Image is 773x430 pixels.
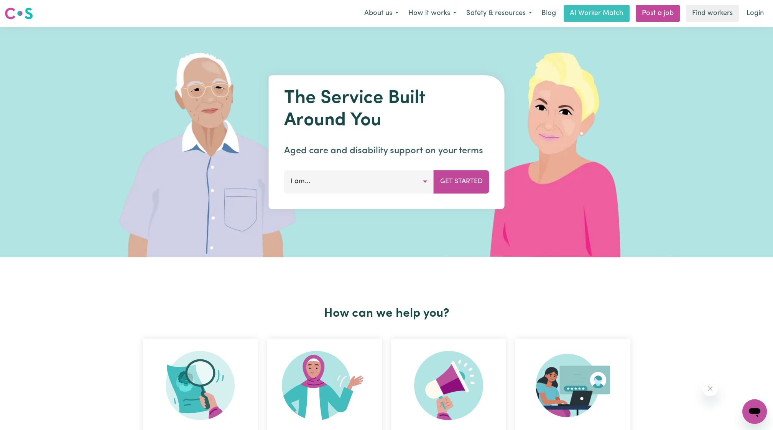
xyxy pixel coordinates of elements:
[742,5,768,22] a: Login
[537,5,561,22] a: Blog
[536,351,610,420] img: Provider
[5,5,33,22] a: Careseekers logo
[282,351,367,420] img: Become Worker
[686,5,739,22] a: Find workers
[359,5,403,21] button: About us
[284,88,489,132] h1: The Service Built Around You
[5,7,33,20] img: Careseekers logo
[742,399,767,424] iframe: Button to launch messaging window
[414,351,483,420] img: Refer
[166,351,235,420] img: Search
[564,5,630,22] a: AI Worker Match
[403,5,461,21] button: How it works
[138,306,635,321] h2: How can we help you?
[461,5,537,21] button: Safety & resources
[702,381,718,396] iframe: Close message
[636,5,680,22] a: Post a job
[284,170,434,193] button: I am...
[284,144,489,158] p: Aged care and disability support on your terms
[5,5,46,12] span: Need any help?
[434,170,489,193] button: Get Started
